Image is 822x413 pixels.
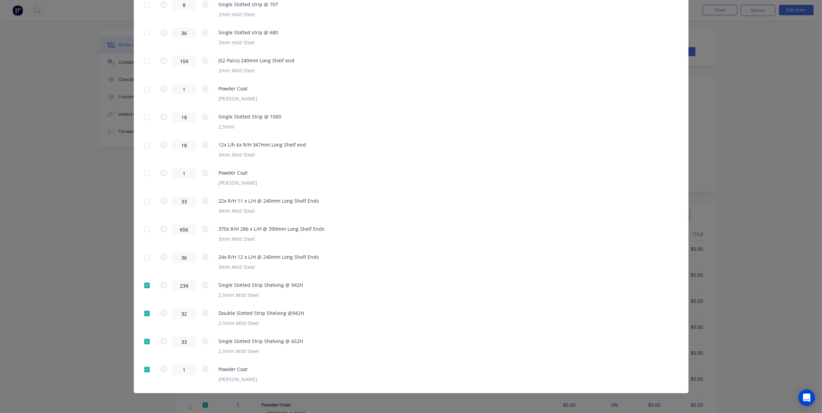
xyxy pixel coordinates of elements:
div: 3mm Mild Steel [219,207,319,214]
div: 3mm Mild Steel [219,263,319,271]
div: 2mm mild Steel [219,39,278,46]
div: [PERSON_NAME] [219,179,258,186]
div: 2.5mm Mild Steel [219,319,304,327]
span: Single Slotted strip @ 680 [219,29,278,36]
div: 3mm Mild Steel [219,151,306,158]
span: Powder Coat [219,169,258,176]
span: 22x R/H 11 x L/H @ 240mm Long Shelf Ends [219,197,319,204]
span: 12x L/h 6x R/H 347mm Long Shelf end [219,141,306,148]
span: Powder Coat [219,85,258,92]
span: Single Slotted Strip Shelving @ 942H [219,281,303,289]
span: 370x R/H 286 x L/H @ 390mm Long Shelf Ends [219,225,325,232]
span: 24x R/H 12 x L/H @ 240mm Long Shelf Ends [219,253,319,261]
span: (52 Pairs) 240mm Long Shelf end [219,57,295,64]
span: Double Slotted Strip Shelving @942H [219,309,304,317]
div: Open Intercom Messenger [798,389,815,406]
span: Single Slotted Strip Shelving @ 652H [219,337,303,345]
div: [PERSON_NAME] [219,376,258,383]
div: [PERSON_NAME] [219,95,258,102]
div: 2.5mm [219,123,282,130]
span: Single Slotted strip @ 707 [219,1,278,8]
div: 2.5mm Mild Steel [219,291,303,299]
div: 3mm Mild Steel [219,235,325,243]
span: Powder Coat [219,366,258,373]
div: 2mm mild Steel [219,11,278,18]
span: Single Slotted Strip @ 1000 [219,113,282,120]
div: 2.5mm Mild Steel [219,348,303,355]
div: 2mm Mild Steel [219,67,295,74]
